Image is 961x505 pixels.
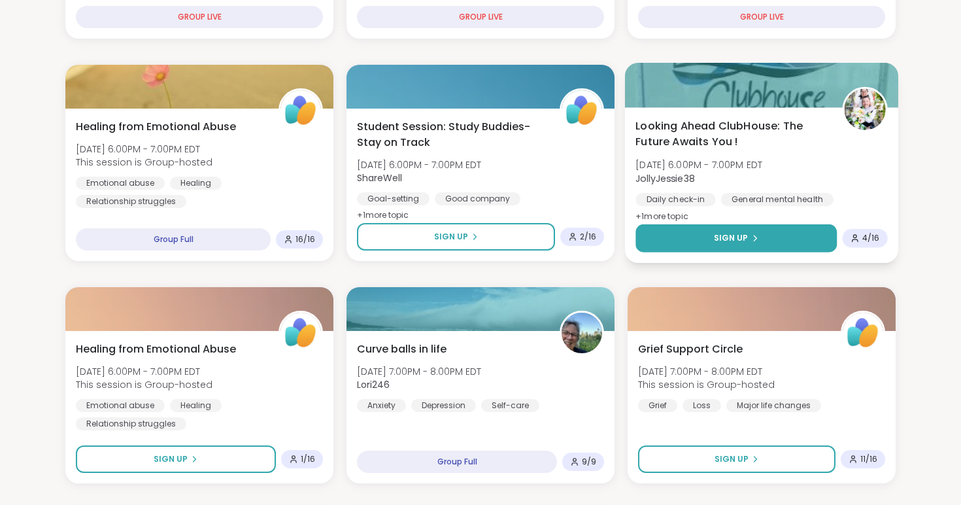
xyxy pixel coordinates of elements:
span: 11 / 16 [860,454,877,464]
span: [DATE] 7:00PM - 8:00PM EDT [357,365,481,378]
div: Self-care [481,399,539,412]
span: Student Session: Study Buddies- Stay on Track [357,119,545,150]
b: Lori246 [357,378,390,391]
span: Healing from Emotional Abuse [76,119,236,135]
div: Relationship struggles [76,417,186,430]
span: [DATE] 6:00PM - 7:00PM EDT [76,365,212,378]
div: GROUP LIVE [357,6,604,28]
span: Curve balls in life [357,341,447,357]
span: Sign Up [154,453,188,465]
div: Daily check-in [635,193,715,206]
img: ShareWell [562,90,602,131]
span: Grief Support Circle [638,341,743,357]
span: 1 / 16 [301,454,315,464]
div: Healing [170,177,222,190]
span: 4 / 16 [862,233,880,243]
div: Good company [435,192,520,205]
div: Emotional abuse [76,177,165,190]
button: Sign Up [76,445,276,473]
img: ShareWell [280,313,321,353]
div: GROUP LIVE [638,6,885,28]
span: Healing from Emotional Abuse [76,341,236,357]
div: Emotional abuse [76,399,165,412]
button: Sign Up [357,223,555,251]
span: This session is Group-hosted [638,378,775,391]
span: Sign Up [434,231,468,243]
span: Looking Ahead ClubHouse: The Future Awaits You ! [635,118,828,150]
button: Sign Up [635,224,837,252]
img: Lori246 [562,313,602,353]
div: Loss [683,399,721,412]
div: Grief [638,399,677,412]
div: Anxiety [357,399,406,412]
div: Group Full [76,228,271,251]
img: JollyJessie38 [844,89,885,130]
div: Major life changes [726,399,821,412]
span: [DATE] 6:00PM - 7:00PM EDT [357,158,481,171]
b: ShareWell [357,171,402,184]
span: 16 / 16 [295,234,315,245]
span: [DATE] 6:00PM - 7:00PM EDT [76,143,212,156]
img: ShareWell [843,313,883,353]
span: This session is Group-hosted [76,156,212,169]
b: JollyJessie38 [635,171,695,184]
div: GROUP LIVE [76,6,323,28]
div: General mental health [721,193,834,206]
button: Sign Up [638,445,835,473]
span: 9 / 9 [582,457,596,467]
div: Goal-setting [357,192,430,205]
span: Sign Up [715,453,749,465]
div: Relationship struggles [76,195,186,208]
span: [DATE] 6:00PM - 7:00PM EDT [635,158,762,171]
div: Healing [170,399,222,412]
span: This session is Group-hosted [76,378,212,391]
img: ShareWell [280,90,321,131]
div: Group Full [357,451,557,473]
span: 2 / 16 [580,232,596,242]
div: Depression [411,399,476,412]
span: [DATE] 7:00PM - 8:00PM EDT [638,365,775,378]
span: Sign Up [714,232,749,244]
